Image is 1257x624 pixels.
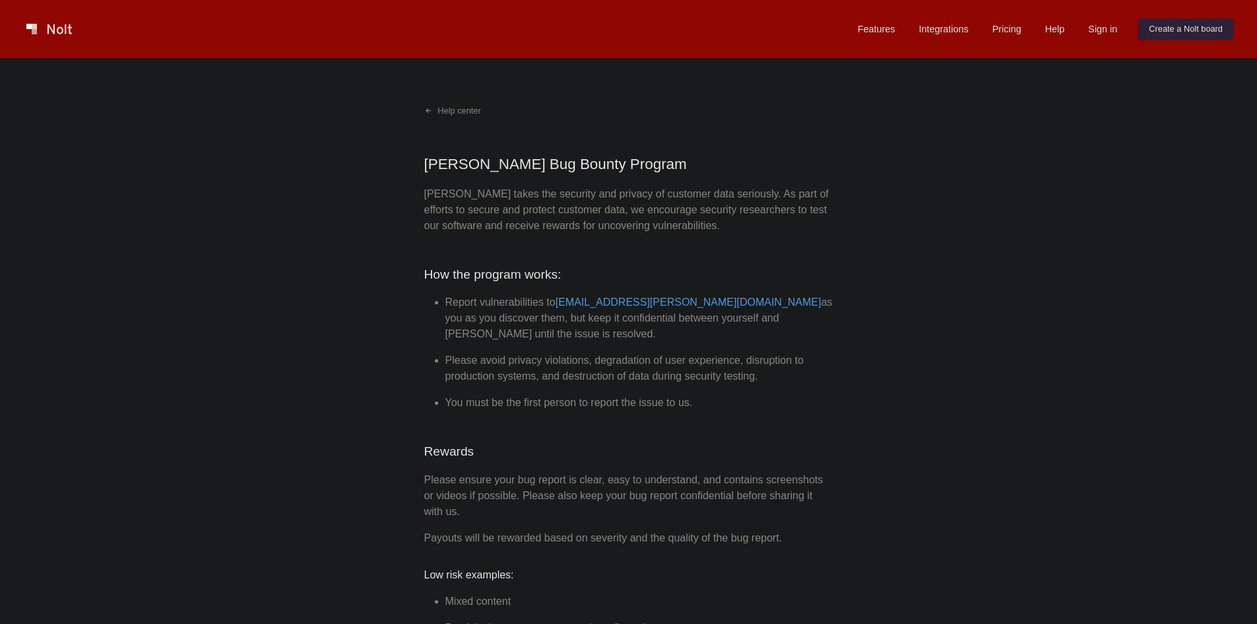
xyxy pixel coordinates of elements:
[424,153,833,176] h1: [PERSON_NAME] Bug Bounty Program
[424,530,833,546] p: Payouts will be rewarded based on severity and the quality of the bug report.
[1138,18,1233,40] a: Create a Nolt board
[424,442,833,462] h2: Rewards
[556,296,822,308] a: [EMAIL_ADDRESS][PERSON_NAME][DOMAIN_NAME]
[424,567,833,583] h3: Low risk examples:
[445,353,833,384] li: Please avoid privacy violations, degradation of user experience, disruption to production systems...
[908,18,979,40] a: Integrations
[1035,18,1076,40] a: Help
[445,395,833,411] li: You must be the first person to report the issue to us.
[424,186,833,234] p: [PERSON_NAME] takes the security and privacy of customer data seriously. As part of efforts to se...
[424,265,833,285] h2: How the program works:
[847,18,906,40] a: Features
[414,100,492,121] a: Help center
[1078,18,1128,40] a: Sign in
[445,295,833,342] li: Report vulnerabilities to as you as you discover them, but keep it confidential between yourself ...
[982,18,1032,40] a: Pricing
[424,472,833,520] p: Please ensure your bug report is clear, easy to understand, and contains screenshots or videos if...
[445,594,833,609] li: Mixed content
